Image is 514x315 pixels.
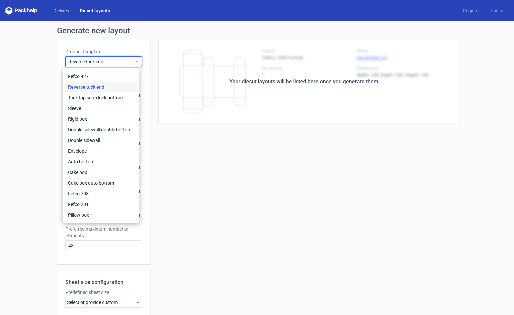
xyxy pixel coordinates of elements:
[65,48,142,55] label: Product template
[65,82,137,92] div: Reverse tuck end
[65,226,142,239] label: Preferred maximum number of elements
[65,146,137,156] div: Envelope
[485,7,509,14] a: Log in
[68,58,134,65] span: Reverse tuck end
[65,92,137,103] div: Tuck top snap lock bottom
[65,156,137,167] div: Auto bottom
[65,188,137,199] div: Fefco 703
[65,103,137,114] div: Sleeve
[65,135,137,146] div: Double sidewall
[65,297,142,308] div: Select or provide custom
[65,167,137,178] div: Cake box
[65,199,137,210] div: Fefco 201
[458,7,485,14] a: Register
[65,178,137,188] div: Cake box auto bottom
[65,278,142,286] h2: Sheet size configuration
[65,124,137,135] div: Double sidewall double bottom
[48,7,74,14] a: Dielines
[74,7,115,14] a: Diecut layouts
[65,71,137,82] div: Fefco 427
[65,114,137,124] div: Rigid box
[229,78,378,86] div: Your diecut layouts will be listed here once you generate them
[65,210,137,220] div: Pillow box
[57,27,457,35] h1: Generate new layout
[65,289,142,296] label: Predefined sheet size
